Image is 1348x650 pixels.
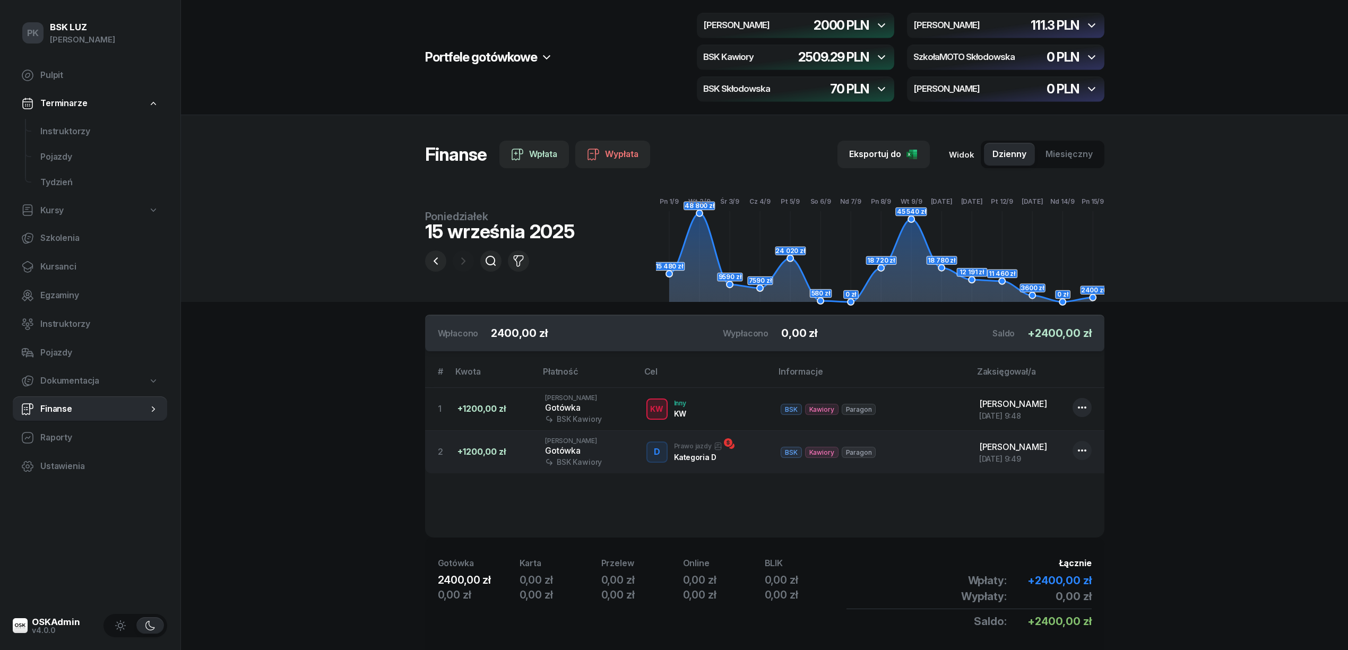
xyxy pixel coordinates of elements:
[846,557,1092,570] div: Łącznie
[425,211,575,222] div: poniedziałek
[1050,197,1075,205] tspan: Nd 14/9
[40,176,159,189] span: Tydzień
[13,226,167,251] a: Szkolenia
[50,33,115,47] div: [PERSON_NAME]
[961,589,1007,604] span: Wypłaty:
[674,453,722,462] div: Kategoria D
[511,148,557,161] div: Wpłata
[13,425,167,450] a: Raporty
[840,197,861,205] tspan: Nd 7/9
[772,365,971,387] th: Informacje
[646,398,668,420] button: KW
[32,618,80,627] div: OSKAdmin
[40,97,87,110] span: Terminarze
[13,618,28,633] img: logo-xs@2x.png
[438,445,450,459] div: 2
[871,197,891,205] tspan: Pn 8/9
[520,587,601,602] div: 0,00 zł
[40,460,159,473] span: Ustawienia
[457,402,528,416] div: +1200,00 zł
[13,63,167,88] a: Pulpit
[32,119,167,144] a: Instruktorzy
[749,197,771,205] tspan: Cz 4/9
[545,414,629,423] div: BSK Kawiory
[438,327,479,340] div: Wpłacono
[930,197,952,205] tspan: [DATE]
[810,197,831,205] tspan: So 6/9
[765,557,846,570] div: BLIK
[703,53,754,62] h4: BSK Kawiory
[13,198,167,223] a: Kursy
[545,394,597,402] span: [PERSON_NAME]
[971,365,1104,387] th: Zaksięgował/a
[575,141,650,168] button: Wypłata
[674,442,722,450] div: Prawo jazdy
[438,573,520,587] div: 2400,00 zł
[40,317,159,331] span: Instruktorzy
[837,141,930,168] button: Eksportuj do
[545,401,629,415] div: Gotówka
[425,222,575,241] div: 15 września 2025
[650,443,664,461] div: D
[499,141,569,168] button: Wpłata
[13,369,167,393] a: Dokumentacja
[438,402,450,416] div: 1
[40,346,159,360] span: Pojazdy
[674,409,686,418] div: KW
[697,13,894,38] button: [PERSON_NAME]2000 PLN
[40,374,99,388] span: Dokumentacja
[13,91,167,116] a: Terminarze
[720,197,739,205] tspan: Śr 3/9
[842,447,876,458] span: Paragon
[703,21,770,30] h4: [PERSON_NAME]
[992,148,1026,161] span: Dzienny
[979,411,1021,420] span: [DATE] 9:48
[830,83,869,96] div: 70 PLN
[913,21,980,30] h4: [PERSON_NAME]
[425,365,450,387] th: #
[842,404,876,415] span: Paragon
[907,45,1104,70] button: SzkołaMOTO Skłodowska0 PLN
[13,396,167,422] a: Finanse
[601,557,683,570] div: Przelew
[683,587,765,602] div: 0,00 zł
[805,447,839,458] span: Kawiory
[40,231,159,245] span: Szkolenia
[1027,327,1035,340] span: +
[979,454,1021,463] span: [DATE] 9:49
[537,365,637,387] th: Płatność
[781,447,802,458] span: BSK
[425,49,537,66] h2: Portfele gotówkowe
[32,627,80,634] div: v4.0.0
[703,84,770,94] h4: BSK Skłodowska
[13,311,167,337] a: Instruktorzy
[40,431,159,445] span: Raporty
[683,573,765,587] div: 0,00 zł
[1037,143,1101,166] button: Miesięczny
[781,197,800,205] tspan: Pt 5/9
[13,454,167,479] a: Ustawienia
[1031,19,1078,32] div: 111.3 PLN
[13,340,167,366] a: Pojazdy
[674,400,686,406] div: Inny
[545,444,629,458] div: Gotówka
[697,76,894,102] button: BSK Skłodowska70 PLN
[1027,615,1035,628] span: +
[683,557,765,570] div: Online
[765,573,846,587] div: 0,00 zł
[1047,83,1078,96] div: 0 PLN
[40,125,159,138] span: Instruktorzy
[520,573,601,587] div: 0,00 zł
[40,204,64,218] span: Kursy
[40,150,159,164] span: Pojazdy
[900,197,922,205] tspan: Wt 9/9
[438,587,520,602] div: 0,00 zł
[913,53,1015,62] h4: SzkołaMOTO Skłodowska
[601,573,683,587] div: 0,00 zł
[425,145,487,164] h1: Finanse
[40,402,148,416] span: Finanse
[545,437,597,445] span: [PERSON_NAME]
[32,170,167,195] a: Tydzień
[723,327,769,340] div: Wypłacono
[697,45,894,70] button: BSK Kawiory2509.29 PLN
